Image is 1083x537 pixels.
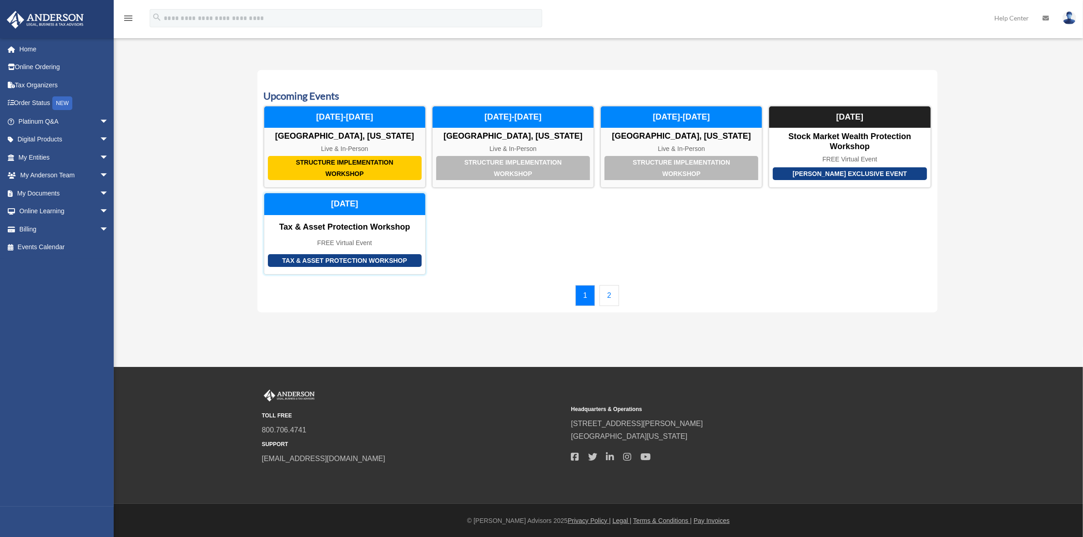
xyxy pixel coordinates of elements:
a: Privacy Policy | [568,517,611,524]
a: [EMAIL_ADDRESS][DOMAIN_NAME] [262,455,385,462]
div: Tax & Asset Protection Workshop [264,222,425,232]
a: Terms & Conditions | [633,517,692,524]
img: Anderson Advisors Platinum Portal [262,390,317,401]
div: [GEOGRAPHIC_DATA], [US_STATE] [433,131,594,141]
div: [PERSON_NAME] Exclusive Event [773,167,927,181]
a: My Anderson Teamarrow_drop_down [6,166,122,185]
div: Live & In-Person [433,145,594,153]
small: SUPPORT [262,440,565,449]
div: Tax & Asset Protection Workshop [268,254,422,267]
div: Live & In-Person [601,145,762,153]
a: Structure Implementation Workshop [GEOGRAPHIC_DATA], [US_STATE] Live & In-Person [DATE]-[DATE] [264,106,426,188]
div: [GEOGRAPHIC_DATA], [US_STATE] [601,131,762,141]
small: Headquarters & Operations [571,405,874,414]
div: Structure Implementation Workshop [268,156,422,180]
small: TOLL FREE [262,411,565,421]
a: Structure Implementation Workshop [GEOGRAPHIC_DATA], [US_STATE] Live & In-Person [DATE]-[DATE] [600,106,762,188]
a: Events Calendar [6,238,118,256]
div: NEW [52,96,72,110]
i: search [152,12,162,22]
div: Structure Implementation Workshop [604,156,758,180]
a: Legal | [613,517,632,524]
div: [DATE]-[DATE] [433,106,594,128]
img: User Pic [1063,11,1076,25]
a: Tax & Asset Protection Workshop Tax & Asset Protection Workshop FREE Virtual Event [DATE] [264,194,426,276]
span: arrow_drop_down [100,112,118,131]
div: FREE Virtual Event [264,239,425,247]
a: menu [123,16,134,24]
a: Online Learningarrow_drop_down [6,202,122,221]
a: Digital Productsarrow_drop_down [6,130,122,149]
span: arrow_drop_down [100,184,118,203]
a: Pay Invoices [694,517,730,524]
div: [DATE]-[DATE] [601,106,762,128]
a: [STREET_ADDRESS][PERSON_NAME] [571,420,703,427]
img: Anderson Advisors Platinum Portal [4,11,86,29]
a: My Documentsarrow_drop_down [6,184,122,202]
span: arrow_drop_down [100,166,118,185]
span: arrow_drop_down [100,202,118,221]
span: arrow_drop_down [100,130,118,149]
a: My Entitiesarrow_drop_down [6,148,122,166]
i: menu [123,13,134,24]
div: FREE Virtual Event [769,156,930,163]
a: 2 [599,285,619,306]
a: Online Ordering [6,58,122,76]
a: [PERSON_NAME] Exclusive Event Stock Market Wealth Protection Workshop FREE Virtual Event [DATE] [769,106,931,188]
span: arrow_drop_down [100,148,118,167]
h3: Upcoming Events [264,89,931,103]
a: Order StatusNEW [6,94,122,113]
a: Tax Organizers [6,76,122,94]
a: Structure Implementation Workshop [GEOGRAPHIC_DATA], [US_STATE] Live & In-Person [DATE]-[DATE] [432,106,594,188]
div: [DATE] [264,193,425,215]
a: Billingarrow_drop_down [6,220,122,238]
div: [GEOGRAPHIC_DATA], [US_STATE] [264,131,425,141]
a: Platinum Q&Aarrow_drop_down [6,112,122,130]
div: Stock Market Wealth Protection Workshop [769,132,930,151]
a: Home [6,40,122,58]
a: 1 [575,285,595,306]
div: [DATE] [769,106,930,128]
a: [GEOGRAPHIC_DATA][US_STATE] [571,432,688,440]
a: 800.706.4741 [262,426,307,434]
div: Structure Implementation Workshop [436,156,590,180]
div: © [PERSON_NAME] Advisors 2025 [114,515,1083,527]
div: [DATE]-[DATE] [264,106,425,128]
span: arrow_drop_down [100,220,118,239]
div: Live & In-Person [264,145,425,153]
